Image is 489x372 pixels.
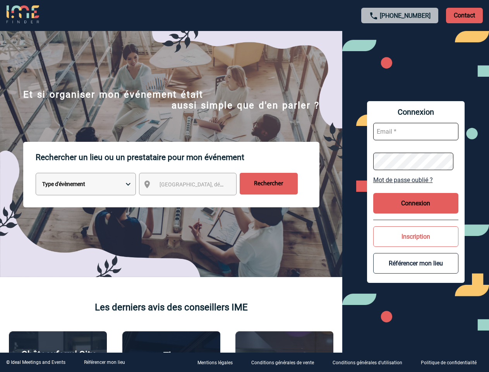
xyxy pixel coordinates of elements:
button: Référencer mon lieu [373,253,458,274]
p: The [GEOGRAPHIC_DATA] [127,350,216,372]
a: [PHONE_NUMBER] [380,12,431,19]
a: Mot de passe oublié ? [373,176,458,184]
a: Mentions légales [191,359,245,366]
p: Conditions générales de vente [251,360,314,366]
p: Conditions générales d'utilisation [333,360,402,366]
input: Email * [373,123,458,140]
span: Connexion [373,107,458,117]
input: Rechercher [240,173,298,195]
p: Mentions légales [197,360,233,366]
p: Rechercher un lieu ou un prestataire pour mon événement [36,142,319,173]
img: call-24-px.png [369,11,378,21]
span: [GEOGRAPHIC_DATA], département, région... [160,181,267,188]
a: Conditions générales de vente [245,359,326,366]
button: Inscription [373,226,458,247]
p: Châteauform' City [GEOGRAPHIC_DATA] [13,349,103,371]
p: Agence 2ISD [258,351,311,362]
div: © Ideal Meetings and Events [6,360,65,365]
a: Politique de confidentialité [415,359,489,366]
p: Contact [446,8,483,23]
p: Politique de confidentialité [421,360,477,366]
button: Connexion [373,193,458,214]
a: Conditions générales d'utilisation [326,359,415,366]
a: Référencer mon lieu [84,360,125,365]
